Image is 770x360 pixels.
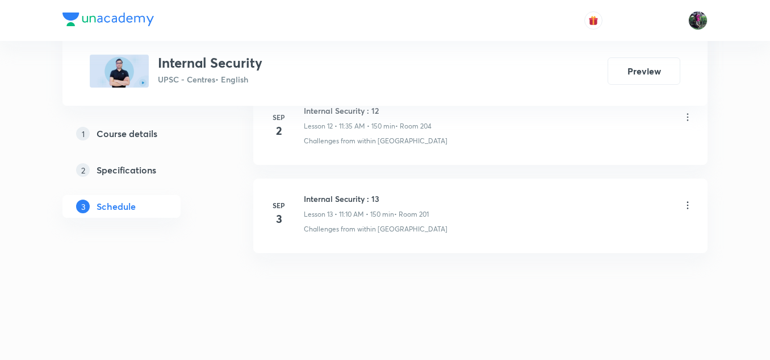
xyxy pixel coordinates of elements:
h6: Sep [267,200,290,210]
img: avatar [588,15,599,26]
h5: Course details [97,127,157,140]
h6: Internal Security : 13 [304,193,429,205]
h3: Internal Security [158,55,262,71]
h6: Sep [267,112,290,122]
p: 1 [76,127,90,140]
a: Company Logo [62,13,154,29]
p: 3 [76,200,90,213]
p: • Room 204 [395,121,432,131]
h4: 3 [267,210,290,227]
img: e42f1213414f475fa52d9e7749a2cdf9.jpg [90,55,149,88]
h5: Schedule [97,200,136,213]
button: avatar [584,11,602,30]
p: • Room 201 [394,209,429,220]
a: 2Specifications [62,159,217,181]
p: Lesson 13 • 11:10 AM • 150 min [304,209,394,220]
img: Ravishekhar Kumar [688,11,708,30]
p: Lesson 12 • 11:35 AM • 150 min [304,121,395,131]
a: 1Course details [62,122,217,145]
p: Challenges from within [GEOGRAPHIC_DATA] [304,136,447,146]
button: Preview [608,57,680,85]
img: Company Logo [62,13,154,26]
h5: Specifications [97,163,156,177]
p: UPSC - Centres • English [158,73,262,85]
h4: 2 [267,122,290,139]
h6: Internal Security : 12 [304,105,432,117]
p: Challenges from within [GEOGRAPHIC_DATA] [304,224,447,234]
p: 2 [76,163,90,177]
